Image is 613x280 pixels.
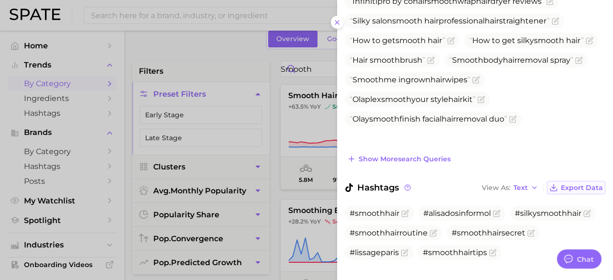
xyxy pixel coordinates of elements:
[449,56,573,65] span: body removal spray
[396,36,426,45] span: smooth
[350,209,399,218] span: #smoothhair
[561,184,603,192] span: Export Data
[527,229,535,237] button: Flag as miscategorized or irrelevant
[352,56,368,65] span: Hair
[350,56,425,65] span: brush
[575,56,583,64] button: Flag as miscategorized or irrelevant
[547,181,605,194] button: Export Data
[448,95,463,104] span: hair
[509,115,517,123] button: Flag as miscategorized or irrelevant
[401,249,409,257] button: Flag as miscategorized or irrelevant
[583,210,591,217] button: Flag as miscategorized or irrelevant
[442,114,456,123] span: hair
[534,36,564,45] span: smooth
[552,17,559,25] button: Flag as miscategorized or irrelevant
[493,210,500,217] button: Flag as miscategorized or irrelevant
[452,56,483,65] span: Smooth
[472,76,480,84] button: Flag as miscategorized or irrelevant
[350,95,476,104] span: Olaplex your style kit
[430,229,437,237] button: Flag as miscategorized or irrelevant
[428,36,443,45] span: hair
[381,95,411,104] span: smooth
[513,185,528,190] span: Text
[423,248,487,257] span: #smoothhairtips
[485,16,499,25] span: hair
[424,16,439,25] span: hair
[566,36,581,45] span: hair
[423,209,491,218] span: #alisadosinformol
[350,36,445,45] span: How to get
[350,114,507,123] span: Olay finish facial removal duo
[427,56,435,64] button: Flag as miscategorized or irrelevant
[401,210,409,217] button: Flag as miscategorized or irrelevant
[350,16,550,25] span: Silky salon professional straightener
[431,75,445,84] span: hair
[479,181,541,194] button: View AsText
[489,249,497,257] button: Flag as miscategorized or irrelevant
[469,36,584,45] span: How to get silky
[359,155,451,163] span: Show more search queries
[350,228,428,237] span: #smoothhairroutine
[452,228,525,237] span: #smoothhairsecret
[586,37,593,45] button: Flag as miscategorized or irrelevant
[392,16,422,25] span: smooth
[369,114,399,123] span: smooth
[503,56,517,65] span: hair
[477,96,485,103] button: Flag as miscategorized or irrelevant
[352,75,384,84] span: Smooth
[515,209,581,218] span: #silkysmoothhair
[345,181,412,194] span: Hashtags
[482,185,511,190] span: View As
[350,248,399,257] span: #lissageparis
[350,75,470,84] span: me ingrown wipes
[345,152,453,166] button: Show moresearch queries
[447,37,455,45] button: Flag as miscategorized or irrelevant
[370,56,400,65] span: smooth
